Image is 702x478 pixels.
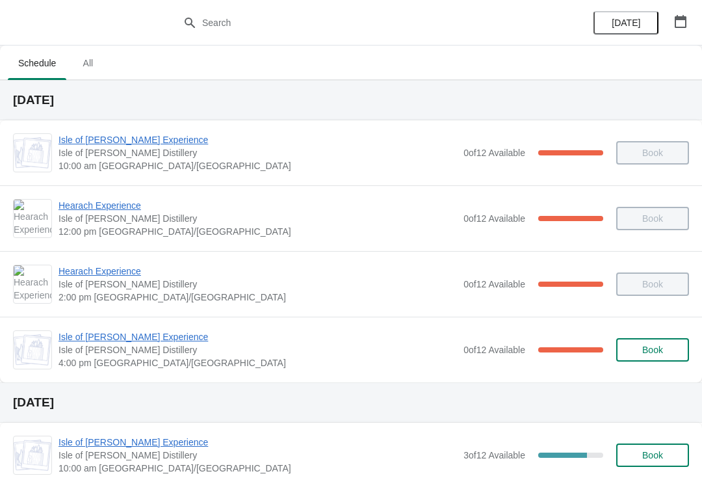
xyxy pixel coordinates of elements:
img: Isle of Harris Gin Experience | Isle of Harris Distillery | 10:00 am Europe/London [14,440,51,471]
span: Book [642,450,663,460]
span: 2:00 pm [GEOGRAPHIC_DATA]/[GEOGRAPHIC_DATA] [58,291,457,304]
img: Isle of Harris Gin Experience | Isle of Harris Distillery | 10:00 am Europe/London [14,137,51,168]
span: 0 of 12 Available [463,148,525,158]
h2: [DATE] [13,396,689,409]
button: [DATE] [593,11,658,34]
span: Book [642,345,663,355]
span: 10:00 am [GEOGRAPHIC_DATA]/[GEOGRAPHIC_DATA] [58,159,457,172]
span: Isle of [PERSON_NAME] Experience [58,133,457,146]
span: Isle of [PERSON_NAME] Distillery [58,278,457,291]
span: 0 of 12 Available [463,345,525,355]
span: Isle of [PERSON_NAME] Experience [58,330,457,343]
span: Isle of [PERSON_NAME] Distillery [58,343,457,356]
span: 10:00 am [GEOGRAPHIC_DATA]/[GEOGRAPHIC_DATA] [58,462,457,475]
span: Isle of [PERSON_NAME] Distillery [58,212,457,225]
span: 0 of 12 Available [463,213,525,224]
span: Hearach Experience [58,265,457,278]
button: Book [616,338,689,362]
h2: [DATE] [13,94,689,107]
span: 12:00 pm [GEOGRAPHIC_DATA]/[GEOGRAPHIC_DATA] [58,225,457,238]
button: Book [616,444,689,467]
span: [DATE] [612,18,640,28]
span: All [71,51,104,75]
span: Schedule [8,51,66,75]
img: Hearach Experience | Isle of Harris Distillery | 12:00 pm Europe/London [14,200,51,237]
span: 0 of 12 Available [463,279,525,289]
span: Isle of [PERSON_NAME] Experience [58,436,457,449]
input: Search [201,11,526,34]
span: Isle of [PERSON_NAME] Distillery [58,146,457,159]
span: 3 of 12 Available [463,450,525,460]
img: Isle of Harris Gin Experience | Isle of Harris Distillery | 4:00 pm Europe/London [14,334,51,365]
span: Isle of [PERSON_NAME] Distillery [58,449,457,462]
img: Hearach Experience | Isle of Harris Distillery | 2:00 pm Europe/London [14,265,51,303]
span: 4:00 pm [GEOGRAPHIC_DATA]/[GEOGRAPHIC_DATA] [58,356,457,369]
span: Hearach Experience [58,199,457,212]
